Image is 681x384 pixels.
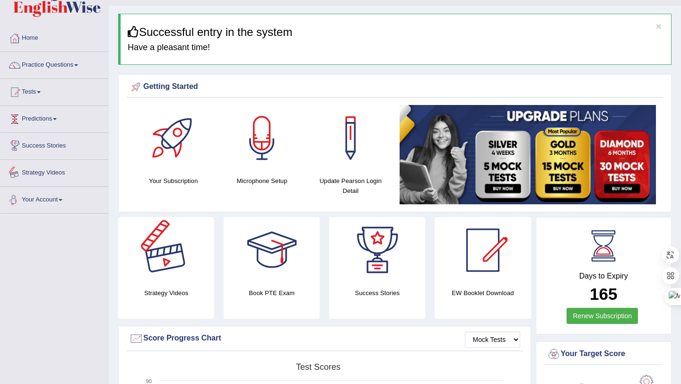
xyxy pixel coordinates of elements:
text: 90 [146,378,152,384]
img: small5.jpg [400,105,656,204]
a: Strategy Videos [0,160,108,183]
b: 165 [590,285,617,303]
button: × [656,21,662,31]
h4: Microphone Setup [222,176,301,186]
h4: Book PTE Exam [224,288,320,298]
h4: Strategy Videos [118,288,214,298]
div: Score Progress Chart [129,332,520,346]
h4: Your Subscription [134,176,213,186]
h4: Update Pearson Login Detail [311,176,390,196]
a: Renew Subscription [567,308,638,324]
a: Tests [0,79,108,103]
div: Your Target Score [547,347,661,361]
h4: Have a pleasant time! [128,43,664,52]
a: Home [0,25,108,49]
a: Your Account [0,187,108,210]
a: Success Stories [0,133,108,157]
h4: Days to Expiry [547,272,661,280]
h4: Success Stories [329,288,425,298]
h4: EW Booklet Download [435,288,531,298]
div: Getting Started [129,80,661,94]
h3: Successful entry in the system [128,26,664,38]
a: Practice Questions [0,52,108,76]
tspan: Test scores [296,362,340,372]
a: Predictions [0,106,108,130]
